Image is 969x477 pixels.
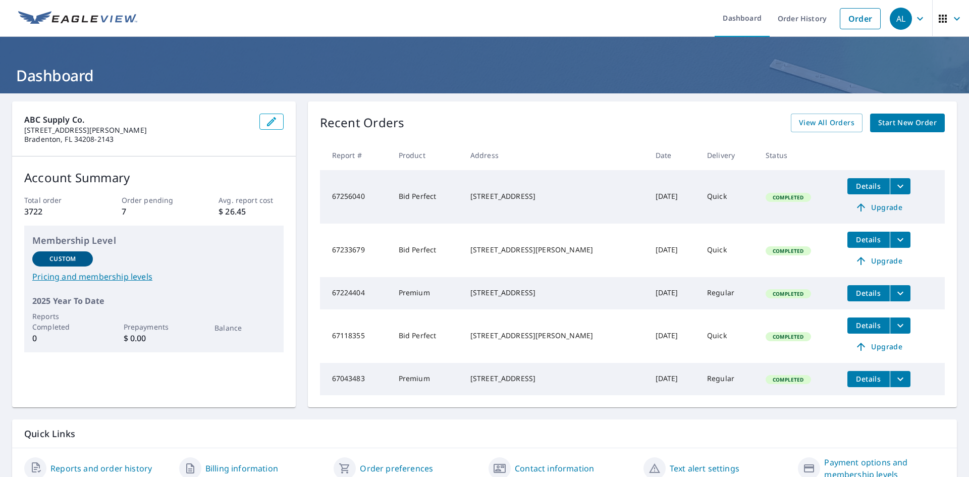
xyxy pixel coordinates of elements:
td: Premium [391,363,462,395]
div: AL [890,8,912,30]
a: Text alert settings [670,462,739,474]
p: Prepayments [124,322,184,332]
a: Billing information [205,462,278,474]
span: View All Orders [799,117,854,129]
p: Quick Links [24,428,945,440]
a: Order preferences [360,462,433,474]
p: ABC Supply Co. [24,114,251,126]
div: [STREET_ADDRESS] [470,288,639,298]
span: Details [853,321,884,330]
span: Upgrade [853,341,904,353]
span: Details [853,235,884,244]
a: Upgrade [847,253,910,269]
td: Regular [699,277,758,309]
td: Quick [699,170,758,224]
td: Quick [699,309,758,363]
th: Report # [320,140,391,170]
p: Balance [214,323,275,333]
td: Premium [391,277,462,309]
td: 67233679 [320,224,391,277]
th: Delivery [699,140,758,170]
p: Account Summary [24,169,284,187]
span: Start New Order [878,117,937,129]
span: Upgrade [853,255,904,267]
span: Details [853,181,884,191]
p: Bradenton, FL 34208-2143 [24,135,251,144]
a: Upgrade [847,339,910,355]
th: Date [648,140,699,170]
button: filesDropdownBtn-67118355 [890,317,910,334]
td: 67256040 [320,170,391,224]
th: Status [758,140,839,170]
button: filesDropdownBtn-67224404 [890,285,910,301]
p: Reports Completed [32,311,93,332]
th: Address [462,140,648,170]
button: detailsBtn-67118355 [847,317,890,334]
a: Contact information [515,462,594,474]
img: EV Logo [18,11,137,26]
span: Upgrade [853,201,904,214]
td: Bid Perfect [391,224,462,277]
p: $ 26.45 [219,205,283,218]
div: [STREET_ADDRESS][PERSON_NAME] [470,331,639,341]
td: [DATE] [648,309,699,363]
td: [DATE] [648,224,699,277]
h1: Dashboard [12,65,957,86]
td: Bid Perfect [391,309,462,363]
a: View All Orders [791,114,863,132]
td: Regular [699,363,758,395]
button: detailsBtn-67043483 [847,371,890,387]
span: Completed [767,376,810,383]
td: Bid Perfect [391,170,462,224]
span: Completed [767,290,810,297]
p: Avg. report cost [219,195,283,205]
p: 0 [32,332,93,344]
td: [DATE] [648,277,699,309]
th: Product [391,140,462,170]
a: Reports and order history [50,462,152,474]
span: Completed [767,333,810,340]
button: filesDropdownBtn-67256040 [890,178,910,194]
p: Custom [49,254,76,263]
span: Completed [767,247,810,254]
a: Order [840,8,881,29]
p: 2025 Year To Date [32,295,276,307]
p: 7 [122,205,186,218]
td: 67118355 [320,309,391,363]
p: $ 0.00 [124,332,184,344]
span: Completed [767,194,810,201]
button: filesDropdownBtn-67233679 [890,232,910,248]
button: detailsBtn-67233679 [847,232,890,248]
td: Quick [699,224,758,277]
p: Recent Orders [320,114,405,132]
td: [DATE] [648,363,699,395]
button: detailsBtn-67224404 [847,285,890,301]
td: [DATE] [648,170,699,224]
p: [STREET_ADDRESS][PERSON_NAME] [24,126,251,135]
span: Details [853,374,884,384]
p: Membership Level [32,234,276,247]
p: 3722 [24,205,89,218]
p: Order pending [122,195,186,205]
button: filesDropdownBtn-67043483 [890,371,910,387]
a: Pricing and membership levels [32,271,276,283]
div: [STREET_ADDRESS][PERSON_NAME] [470,245,639,255]
a: Start New Order [870,114,945,132]
div: [STREET_ADDRESS] [470,374,639,384]
div: [STREET_ADDRESS] [470,191,639,201]
p: Total order [24,195,89,205]
td: 67224404 [320,277,391,309]
a: Upgrade [847,199,910,216]
button: detailsBtn-67256040 [847,178,890,194]
td: 67043483 [320,363,391,395]
span: Details [853,288,884,298]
